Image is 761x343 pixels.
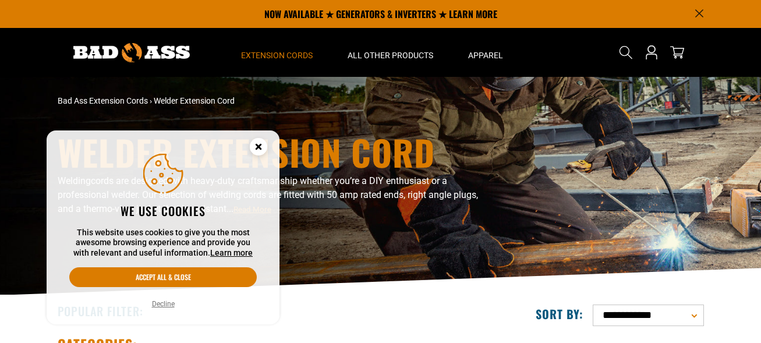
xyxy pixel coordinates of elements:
[150,96,152,105] span: ›
[73,43,190,62] img: Bad Ass Extension Cords
[536,306,583,321] label: Sort by:
[69,203,257,218] h2: We use cookies
[330,28,451,77] summary: All Other Products
[154,96,235,105] span: Welder Extension Cord
[617,43,635,62] summary: Search
[69,267,257,287] button: Accept all & close
[148,298,178,310] button: Decline
[224,28,330,77] summary: Extension Cords
[241,50,313,61] span: Extension Cords
[451,28,521,77] summary: Apparel
[468,50,503,61] span: Apparel
[210,248,253,257] a: Learn more
[58,95,483,107] nav: breadcrumbs
[69,228,257,259] p: This website uses cookies to give you the most awesome browsing experience and provide you with r...
[47,130,279,325] aside: Cookie Consent
[348,50,433,61] span: All Other Products
[58,96,148,105] a: Bad Ass Extension Cords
